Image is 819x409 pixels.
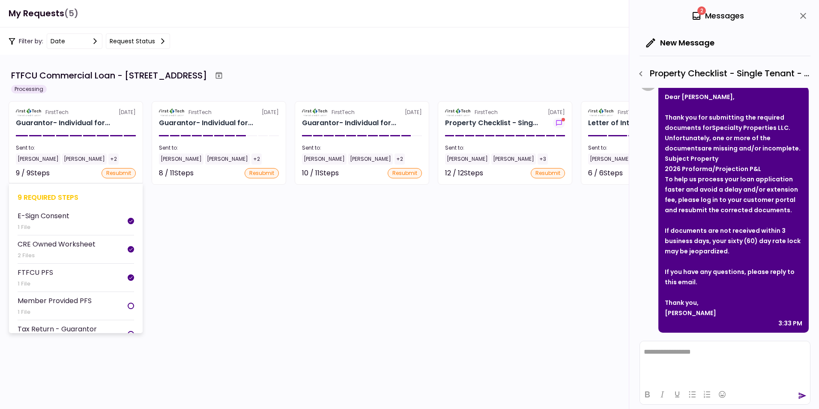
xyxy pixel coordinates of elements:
div: If you have any questions, please reply to this email. [665,267,802,287]
div: [PERSON_NAME] [348,153,393,165]
strong: Subject Property [665,154,718,163]
div: [PERSON_NAME] [445,153,490,165]
div: FirstTech [618,108,641,116]
div: Thank you, [665,298,802,308]
div: If documents are not received within 3 business days, your sixty (60) day rate lock may be jeopar... [665,226,802,256]
div: To help us process your loan application faster and avoid a delay and/or extension fee, please lo... [665,174,802,215]
div: Guarantor- Individual for SPECIALTY PROPERTIES LLC Charles Eldredge [16,118,110,128]
button: send [798,391,807,400]
div: 1 File [18,308,92,316]
div: 9 / 9 Steps [16,168,50,178]
div: FirstTech [188,108,212,116]
span: 2 [697,6,706,15]
button: New Message [640,32,721,54]
div: 1 File [18,223,69,232]
div: [PERSON_NAME] [491,153,536,165]
img: Partner logo [159,108,185,116]
div: +3 [538,153,548,165]
div: date [51,36,65,46]
div: 10 / 11 Steps [302,168,339,178]
div: Property Checklist - Single Tenant - Property Operating Statements [634,66,810,81]
div: CRE Owned Worksheet [18,239,96,250]
div: [PERSON_NAME] [16,153,60,165]
div: Sent to: [16,144,136,152]
div: Guarantor- Individual for SPECIALTY PROPERTIES LLC Scot Halladay [302,118,396,128]
div: [DATE] [159,108,279,116]
div: [PERSON_NAME] [588,153,633,165]
div: Guarantor- Individual for SPECIALTY PROPERTIES LLC Jim Price [159,118,253,128]
div: resubmit [245,168,279,178]
button: Bullet list [685,388,699,400]
div: [PERSON_NAME] [665,308,802,318]
div: Dear [PERSON_NAME], [665,92,802,102]
div: 2 Files [18,251,96,260]
div: [DATE] [588,108,708,116]
div: FirstTech [332,108,355,116]
button: Request status [106,33,170,49]
div: . [665,133,802,153]
button: Numbered list [700,388,714,400]
div: Property Checklist - Single Tenant for SPECIALTY PROPERTIES LLC 1151-B Hospital Wy, Pocatello, ID [445,118,538,128]
div: Sent to: [159,144,279,152]
div: FTFCU PFS [18,267,53,278]
span: (5) [64,5,78,22]
div: Letter of Interest for SPECIALTY PROPERTIES LLC 1151-B Hospital Way Pocatello [588,118,676,128]
div: +2 [251,153,262,165]
button: date [47,33,102,49]
div: Thank you for submitting the required documents for . [665,112,802,133]
strong: 2026 Proforma/Projection P&L [665,165,761,173]
div: [DATE] [16,108,136,116]
div: resubmit [531,168,565,178]
div: Sent to: [302,144,422,152]
button: Italic [655,388,670,400]
div: Messages [691,9,744,22]
button: show-messages [553,118,565,128]
div: 9 required steps [18,192,134,203]
img: Partner logo [588,108,614,116]
div: [PERSON_NAME] [302,153,347,165]
button: close [796,9,810,23]
div: resubmit [388,168,422,178]
div: resubmit [102,168,136,178]
div: FirstTech [475,108,498,116]
button: Archive workflow [211,68,227,83]
div: Sent to: [588,144,708,152]
div: Member Provided PFS [18,295,92,306]
iframe: Rich Text Area [640,341,810,384]
div: 1 File [18,280,53,288]
div: Tax Return - Guarantor [18,324,97,334]
button: Underline [670,388,684,400]
strong: Unfortunately, one or more of the documents [665,134,771,153]
div: Processing [11,85,47,93]
div: +2 [395,153,405,165]
div: [DATE] [445,108,565,116]
button: Bold [640,388,655,400]
div: Sent to: [445,144,565,152]
img: Partner logo [302,108,328,116]
div: E-Sign Consent [18,211,69,221]
div: [PERSON_NAME] [62,153,107,165]
div: 8 / 11 Steps [159,168,194,178]
div: +2 [108,153,119,165]
button: Emojis [715,388,729,400]
div: FirstTech [45,108,69,116]
strong: are missing and/or incomplete [701,144,799,153]
h1: My Requests [9,5,78,22]
div: [PERSON_NAME] [205,153,250,165]
div: 3:33 PM [778,318,802,328]
div: [PERSON_NAME] [159,153,203,165]
div: [DATE] [302,108,422,116]
div: Filter by: [9,33,170,49]
div: 12 / 12 Steps [445,168,483,178]
img: Partner logo [16,108,42,116]
div: FTFCU Commercial Loan - [STREET_ADDRESS] [11,69,207,82]
div: 6 / 6 Steps [588,168,623,178]
strong: Specialty Properties LLC [712,123,789,132]
img: Partner logo [445,108,471,116]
